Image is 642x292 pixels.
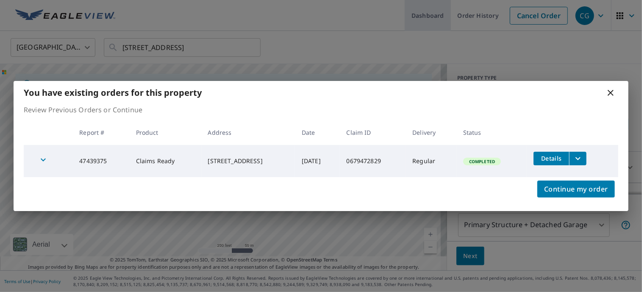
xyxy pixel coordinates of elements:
[72,120,129,145] th: Report #
[539,154,564,162] span: Details
[537,181,615,197] button: Continue my order
[208,157,288,165] div: [STREET_ADDRESS]
[456,120,527,145] th: Status
[24,87,202,98] b: You have existing orders for this property
[406,120,456,145] th: Delivery
[544,183,608,195] span: Continue my order
[129,145,201,177] td: Claims Ready
[295,120,340,145] th: Date
[406,145,456,177] td: Regular
[24,105,618,115] p: Review Previous Orders or Continue
[340,120,406,145] th: Claim ID
[534,152,569,165] button: detailsBtn-47439375
[464,159,500,164] span: Completed
[340,145,406,177] td: 0679472829
[569,152,586,165] button: filesDropdownBtn-47439375
[129,120,201,145] th: Product
[72,145,129,177] td: 47439375
[295,145,340,177] td: [DATE]
[201,120,295,145] th: Address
